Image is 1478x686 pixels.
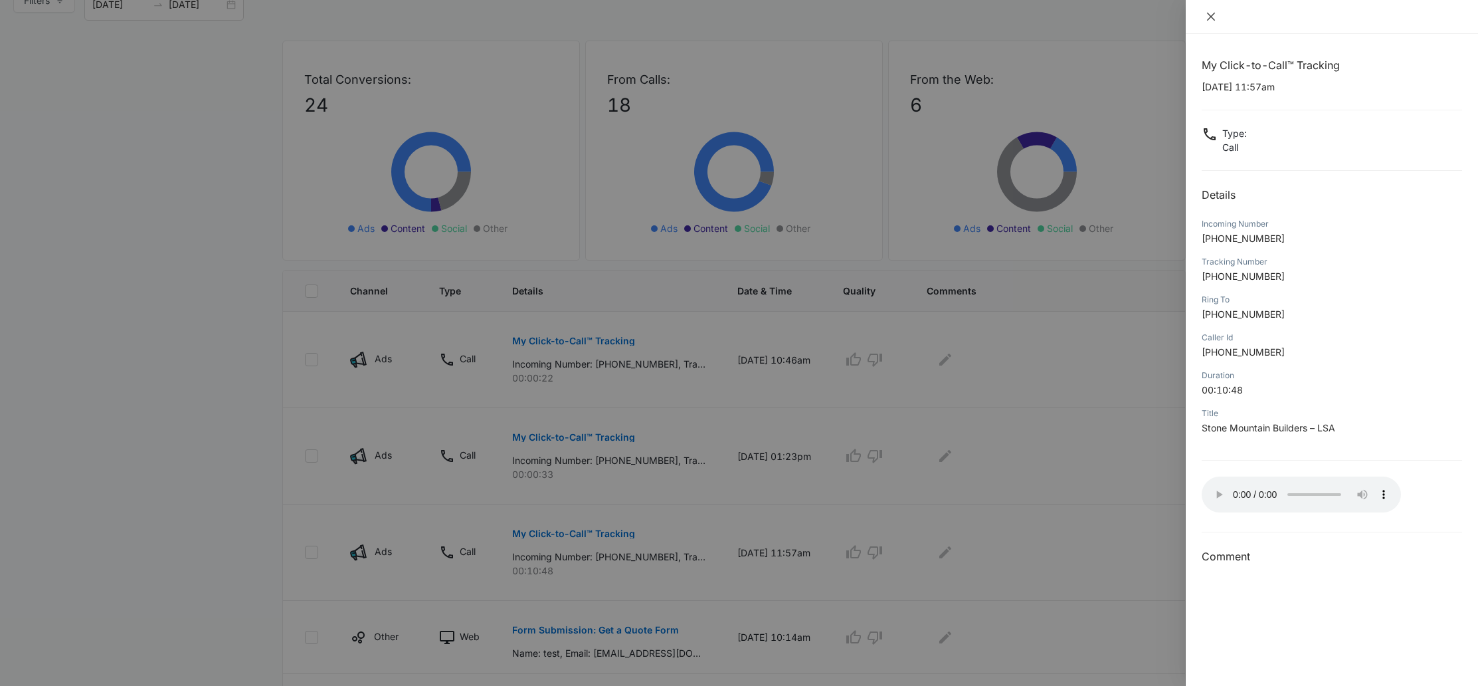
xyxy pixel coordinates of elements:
div: Incoming Number [1202,218,1462,230]
div: Domain: [DOMAIN_NAME] [35,35,146,45]
h3: Comment [1202,548,1462,564]
div: Title [1202,407,1462,419]
h2: Details [1202,187,1462,203]
img: website_grey.svg [21,35,32,45]
div: Keywords by Traffic [147,78,224,87]
span: close [1206,11,1216,22]
div: Domain Overview [50,78,119,87]
p: [DATE] 11:57am [1202,80,1462,94]
img: logo_orange.svg [21,21,32,32]
div: Caller Id [1202,332,1462,344]
span: [PHONE_NUMBER] [1202,271,1285,282]
span: [PHONE_NUMBER] [1202,346,1285,358]
div: v 4.0.25 [37,21,65,32]
span: [PHONE_NUMBER] [1202,308,1285,320]
span: Stone Mountain Builders – LSA [1202,422,1335,433]
span: 00:10:48 [1202,384,1243,396]
h1: My Click-to-Call™ Tracking [1202,57,1462,73]
div: Ring To [1202,294,1462,306]
img: tab_keywords_by_traffic_grey.svg [132,77,143,88]
img: tab_domain_overview_orange.svg [36,77,46,88]
p: Call [1222,140,1247,154]
button: Close [1202,11,1220,23]
p: Type : [1222,126,1247,140]
div: Duration [1202,370,1462,382]
span: [PHONE_NUMBER] [1202,233,1285,244]
audio: Your browser does not support the audio tag. [1202,477,1401,513]
div: Tracking Number [1202,256,1462,268]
